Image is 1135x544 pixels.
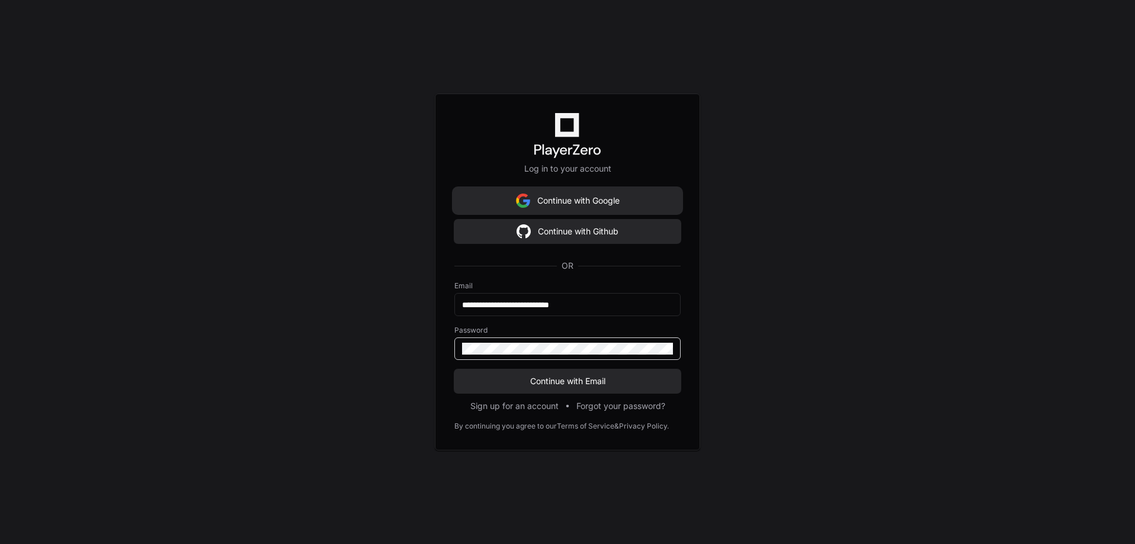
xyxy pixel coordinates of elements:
[454,326,681,335] label: Password
[454,163,681,175] p: Log in to your account
[454,369,681,393] button: Continue with Email
[557,260,578,272] span: OR
[619,421,669,431] a: Privacy Policy.
[576,400,665,412] button: Forgot your password?
[454,281,681,291] label: Email
[517,220,531,243] img: Sign in with google
[454,189,681,213] button: Continue with Google
[454,375,681,387] span: Continue with Email
[454,421,557,431] div: By continuing you agree to our
[470,400,559,412] button: Sign up for an account
[454,220,681,243] button: Continue with Github
[614,421,619,431] div: &
[516,189,530,213] img: Sign in with google
[557,421,614,431] a: Terms of Service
